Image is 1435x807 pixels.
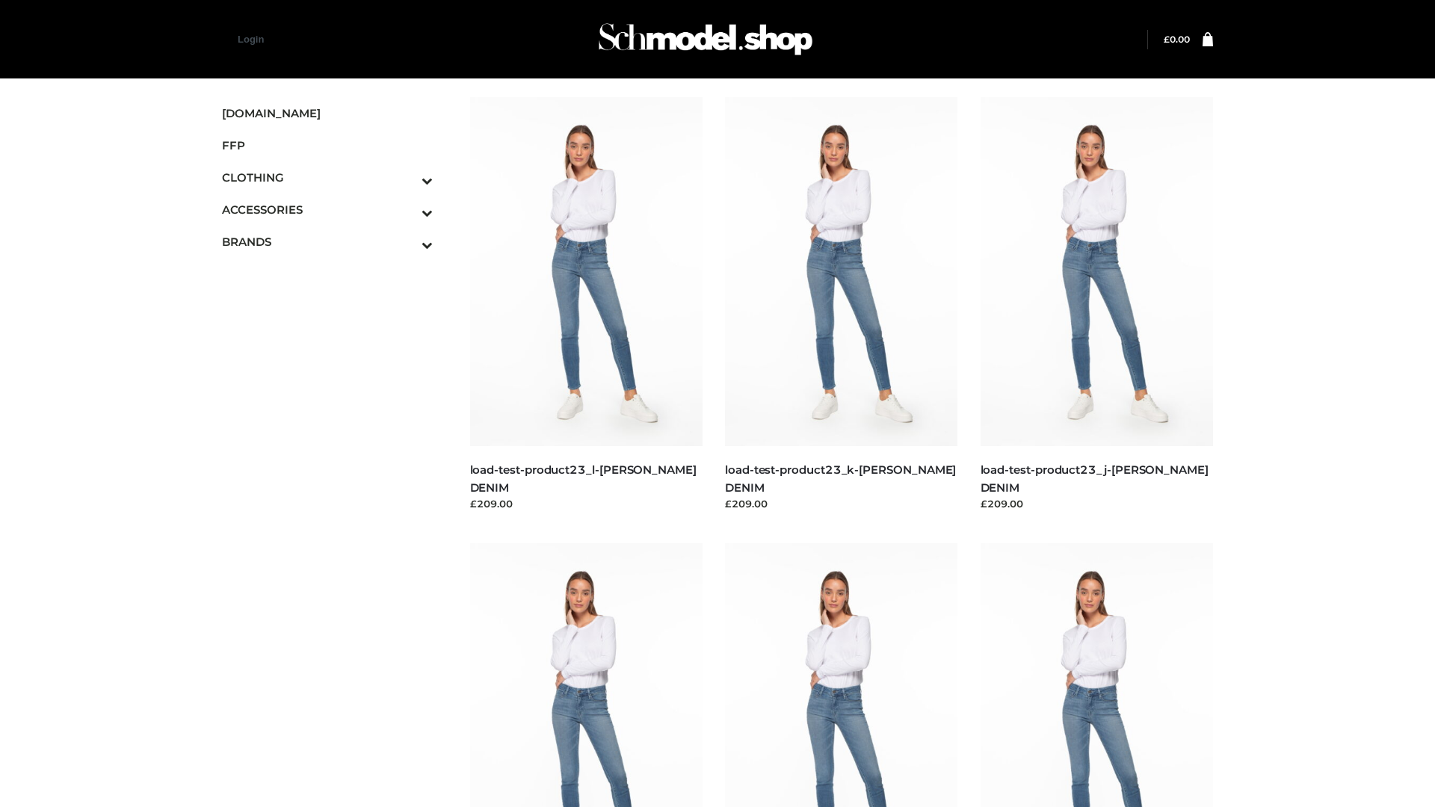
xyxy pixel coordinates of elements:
a: ACCESSORIESToggle Submenu [222,194,433,226]
span: BRANDS [222,233,433,250]
a: load-test-product23_k-[PERSON_NAME] DENIM [725,463,956,494]
span: £ [1164,34,1170,45]
span: CLOTHING [222,169,433,186]
button: Toggle Submenu [380,161,433,194]
a: load-test-product23_j-[PERSON_NAME] DENIM [981,463,1209,494]
span: [DOMAIN_NAME] [222,105,433,122]
a: £0.00 [1164,34,1190,45]
div: £209.00 [981,496,1214,511]
a: BRANDSToggle Submenu [222,226,433,258]
img: Schmodel Admin 964 [593,10,818,69]
a: load-test-product23_l-[PERSON_NAME] DENIM [470,463,697,494]
a: Login [238,34,264,45]
span: ACCESSORIES [222,201,433,218]
bdi: 0.00 [1164,34,1190,45]
button: Toggle Submenu [380,194,433,226]
a: CLOTHINGToggle Submenu [222,161,433,194]
div: £209.00 [470,496,703,511]
a: FFP [222,129,433,161]
span: FFP [222,137,433,154]
button: Toggle Submenu [380,226,433,258]
div: £209.00 [725,496,958,511]
a: [DOMAIN_NAME] [222,97,433,129]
